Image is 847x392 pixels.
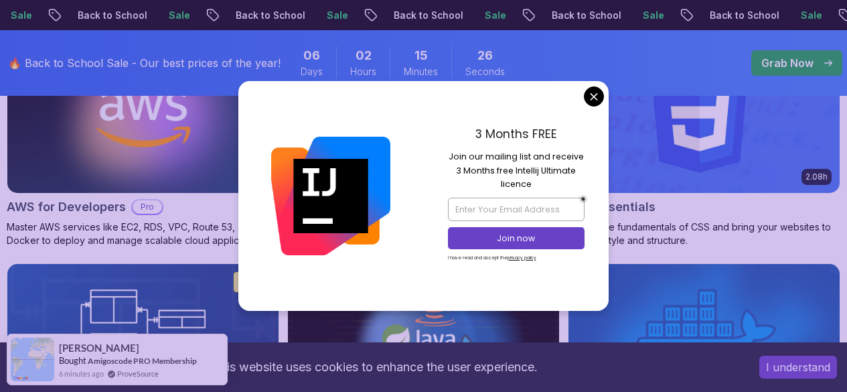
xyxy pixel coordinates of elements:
[11,338,54,381] img: provesource social proof notification image
[698,9,789,22] p: Back to School
[568,198,656,216] h2: CSS Essentials
[568,40,840,247] a: CSS Essentials card2.08hCSS EssentialsMaster the fundamentals of CSS and bring your websites to l...
[382,9,473,22] p: Back to School
[10,352,739,382] div: This website uses cookies to enhance the user experience.
[117,368,159,379] a: ProveSource
[540,9,631,22] p: Back to School
[414,46,428,65] span: 15 Minutes
[8,55,281,71] p: 🔥 Back to School Sale - Our best prices of the year!
[568,41,840,193] img: CSS Essentials card
[404,65,438,78] span: Minutes
[350,65,376,78] span: Hours
[789,9,832,22] p: Sale
[88,356,197,366] a: Amigoscode PRO Membership
[7,220,279,247] p: Master AWS services like EC2, RDS, VPC, Route 53, and Docker to deploy and manage scalable cloud ...
[157,9,200,22] p: Sale
[59,368,104,379] span: 6 minutes ago
[759,356,837,379] button: Accept cookies
[477,46,493,65] span: 26 Seconds
[59,342,139,354] span: [PERSON_NAME]
[7,40,279,247] a: AWS for Developers card2.73hJUST RELEASEDAWS for DevelopersProMaster AWS services like EC2, RDS, ...
[224,9,315,22] p: Back to School
[473,9,516,22] p: Sale
[7,198,126,216] h2: AWS for Developers
[303,46,320,65] span: 6 Days
[631,9,674,22] p: Sale
[315,9,358,22] p: Sale
[301,65,323,78] span: Days
[465,65,505,78] span: Seconds
[133,200,162,214] p: Pro
[66,9,157,22] p: Back to School
[761,55,814,71] p: Grab Now
[59,355,86,366] span: Bought
[356,46,372,65] span: 2 Hours
[7,41,279,193] img: AWS for Developers card
[805,172,828,182] p: 2.08h
[568,220,840,247] p: Master the fundamentals of CSS and bring your websites to life with style and structure.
